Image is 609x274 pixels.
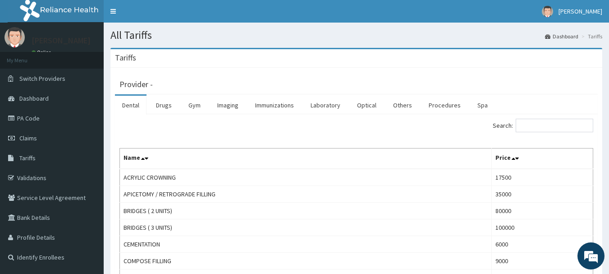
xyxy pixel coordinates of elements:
[19,154,36,162] span: Tariffs
[493,119,593,132] label: Search:
[120,219,492,236] td: BRIDGES ( 3 UNITS)
[115,54,136,62] h3: Tariffs
[492,203,593,219] td: 80000
[545,33,578,40] a: Dashboard
[303,96,348,115] a: Laboratory
[386,96,419,115] a: Others
[19,94,49,102] span: Dashboard
[492,169,593,186] td: 17500
[119,80,153,88] h3: Provider -
[19,74,65,83] span: Switch Providers
[492,186,593,203] td: 35000
[210,96,246,115] a: Imaging
[19,134,37,142] span: Claims
[492,219,593,236] td: 100000
[120,186,492,203] td: APICETOMY / RETROGRADE FILLING
[421,96,468,115] a: Procedures
[181,96,208,115] a: Gym
[120,203,492,219] td: BRIDGES ( 2 UNITS)
[120,169,492,186] td: ACRYLIC CROWNING
[120,236,492,253] td: CEMENTATION
[516,119,593,132] input: Search:
[149,96,179,115] a: Drugs
[559,7,602,15] span: [PERSON_NAME]
[492,236,593,253] td: 6000
[248,96,301,115] a: Immunizations
[542,6,553,17] img: User Image
[579,33,602,40] li: Tariffs
[492,149,593,169] th: Price
[470,96,495,115] a: Spa
[492,253,593,269] td: 9000
[5,27,25,47] img: User Image
[110,29,602,41] h1: All Tariffs
[120,149,492,169] th: Name
[32,37,91,45] p: [PERSON_NAME]
[32,49,53,56] a: Online
[120,253,492,269] td: COMPOSE FILLING
[115,96,147,115] a: Dental
[350,96,384,115] a: Optical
